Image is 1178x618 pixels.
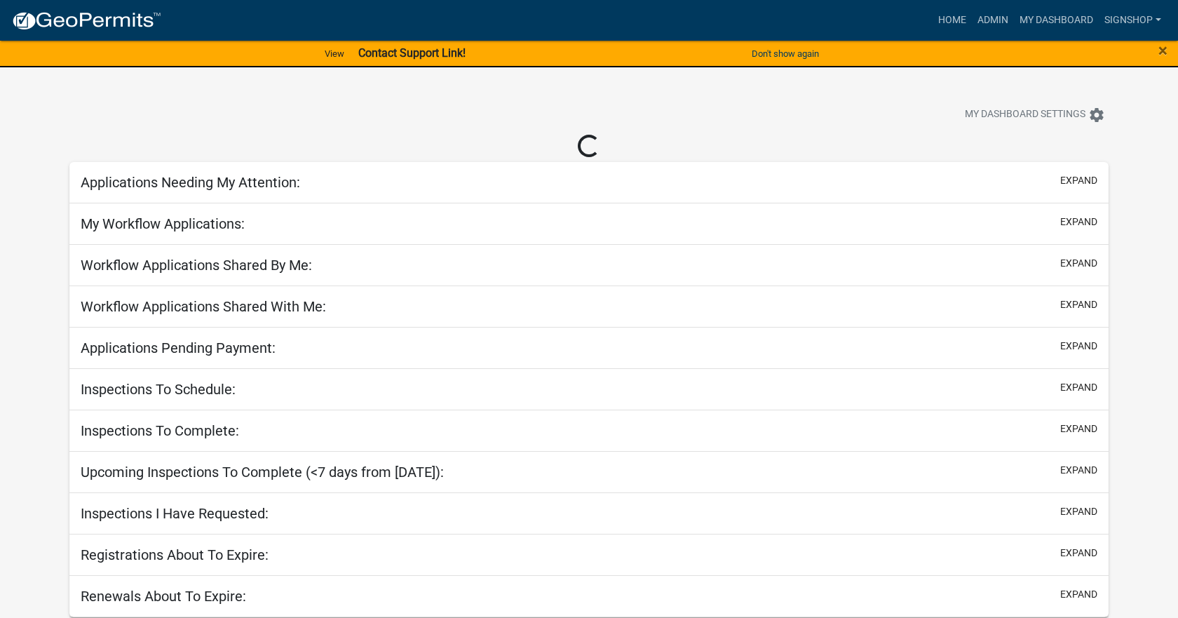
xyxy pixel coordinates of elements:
[1060,587,1097,602] button: expand
[972,7,1014,34] a: Admin
[81,340,276,356] h5: Applications Pending Payment:
[81,215,245,232] h5: My Workflow Applications:
[81,257,312,274] h5: Workflow Applications Shared By Me:
[81,546,269,563] h5: Registrations About To Expire:
[965,107,1085,123] span: My Dashboard Settings
[81,381,236,398] h5: Inspections To Schedule:
[1060,215,1097,229] button: expand
[1088,107,1105,123] i: settings
[1060,339,1097,354] button: expand
[1158,41,1167,60] span: ×
[81,588,246,605] h5: Renewals About To Expire:
[933,7,972,34] a: Home
[1099,7,1167,34] a: Signshop
[1060,256,1097,271] button: expand
[1060,504,1097,519] button: expand
[1060,297,1097,312] button: expand
[1060,173,1097,188] button: expand
[81,422,239,439] h5: Inspections To Complete:
[1060,546,1097,560] button: expand
[81,174,300,191] h5: Applications Needing My Attention:
[746,42,825,65] button: Don't show again
[319,42,350,65] a: View
[81,298,326,315] h5: Workflow Applications Shared With Me:
[1060,422,1097,436] button: expand
[81,464,444,481] h5: Upcoming Inspections To Complete (<7 days from [DATE]):
[1060,380,1097,395] button: expand
[1060,463,1097,478] button: expand
[1014,7,1099,34] a: My Dashboard
[954,101,1116,128] button: My Dashboard Settingssettings
[81,505,269,522] h5: Inspections I Have Requested:
[1158,42,1167,59] button: Close
[358,46,466,60] strong: Contact Support Link!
